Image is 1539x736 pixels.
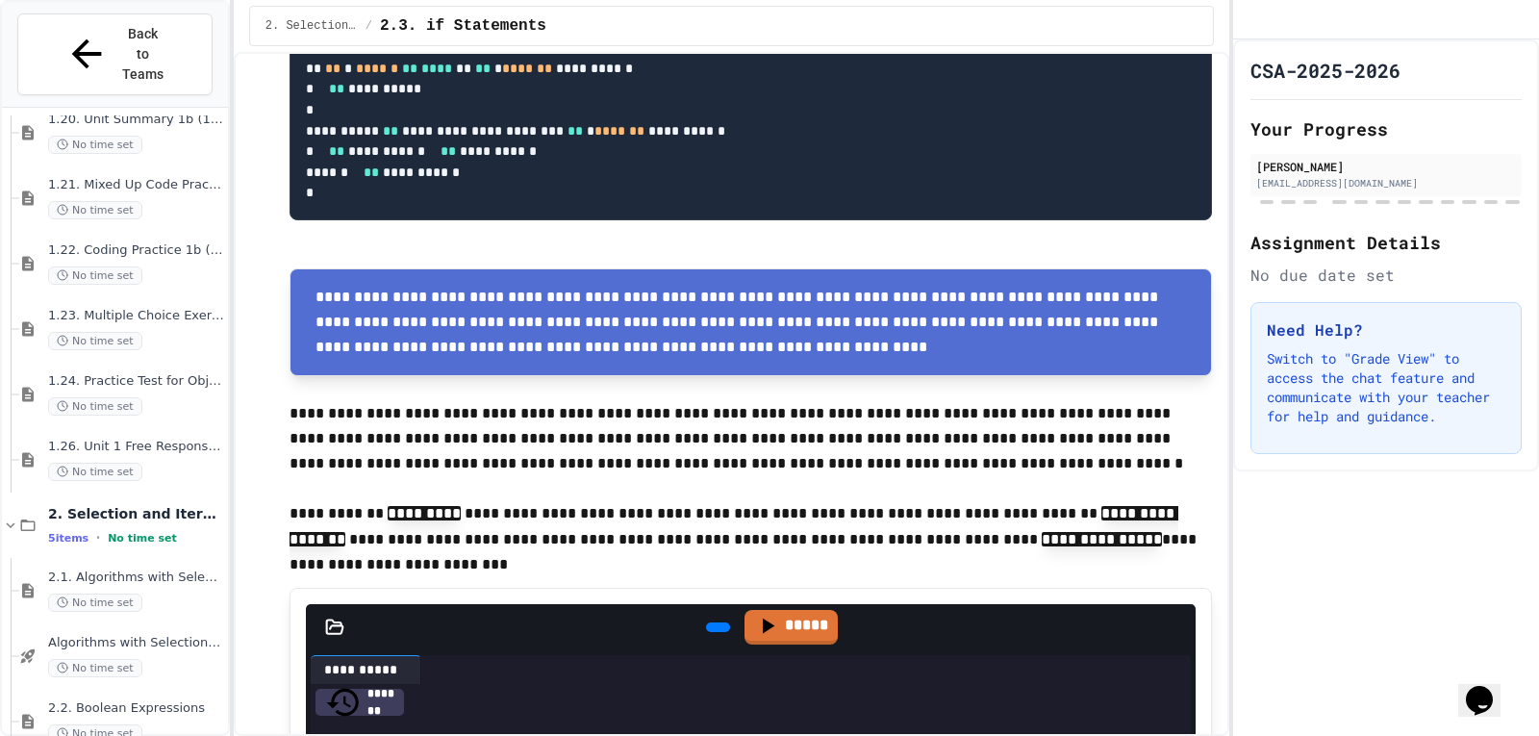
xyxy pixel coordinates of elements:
span: 1.21. Mixed Up Code Practice 1b (1.7-1.15) [48,177,224,193]
span: No time set [48,266,142,285]
span: • [96,530,100,546]
div: [EMAIL_ADDRESS][DOMAIN_NAME] [1256,176,1516,190]
span: 1.26. Unit 1 Free Response Question (FRQ) Practice [48,439,224,455]
span: No time set [48,332,142,350]
iframe: chat widget [1458,659,1520,717]
button: Back to Teams [17,13,213,95]
h2: Assignment Details [1250,229,1522,256]
span: 2.3. if Statements [380,14,546,38]
span: 5 items [48,532,88,545]
p: Switch to "Grade View" to access the chat feature and communicate with your teacher for help and ... [1267,349,1505,426]
h1: CSA-2025-2026 [1250,57,1400,84]
span: No time set [48,659,142,677]
div: No due date set [1250,264,1522,287]
h3: Need Help? [1267,318,1505,342]
h2: Your Progress [1250,115,1522,142]
span: 1.22. Coding Practice 1b (1.7-1.15) [48,242,224,259]
span: 1.24. Practice Test for Objects (1.12-1.14) [48,373,224,390]
span: No time set [48,201,142,219]
span: No time set [48,463,142,481]
span: No time set [48,136,142,154]
span: / [366,18,372,34]
span: 2. Selection and Iteration [265,18,358,34]
div: [PERSON_NAME] [1256,158,1516,175]
span: 2.2. Boolean Expressions [48,700,224,717]
span: No time set [48,397,142,416]
span: 1.20. Unit Summary 1b (1.7-1.15) [48,112,224,128]
span: 2. Selection and Iteration [48,505,224,522]
span: No time set [108,532,177,545]
span: 1.23. Multiple Choice Exercises for Unit 1b (1.9-1.15) [48,308,224,324]
span: 2.1. Algorithms with Selection and Repetition [48,570,224,586]
span: Back to Teams [120,24,165,85]
span: Algorithms with Selection and Repetition - Topic 2.1 [48,635,224,651]
span: No time set [48,594,142,612]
